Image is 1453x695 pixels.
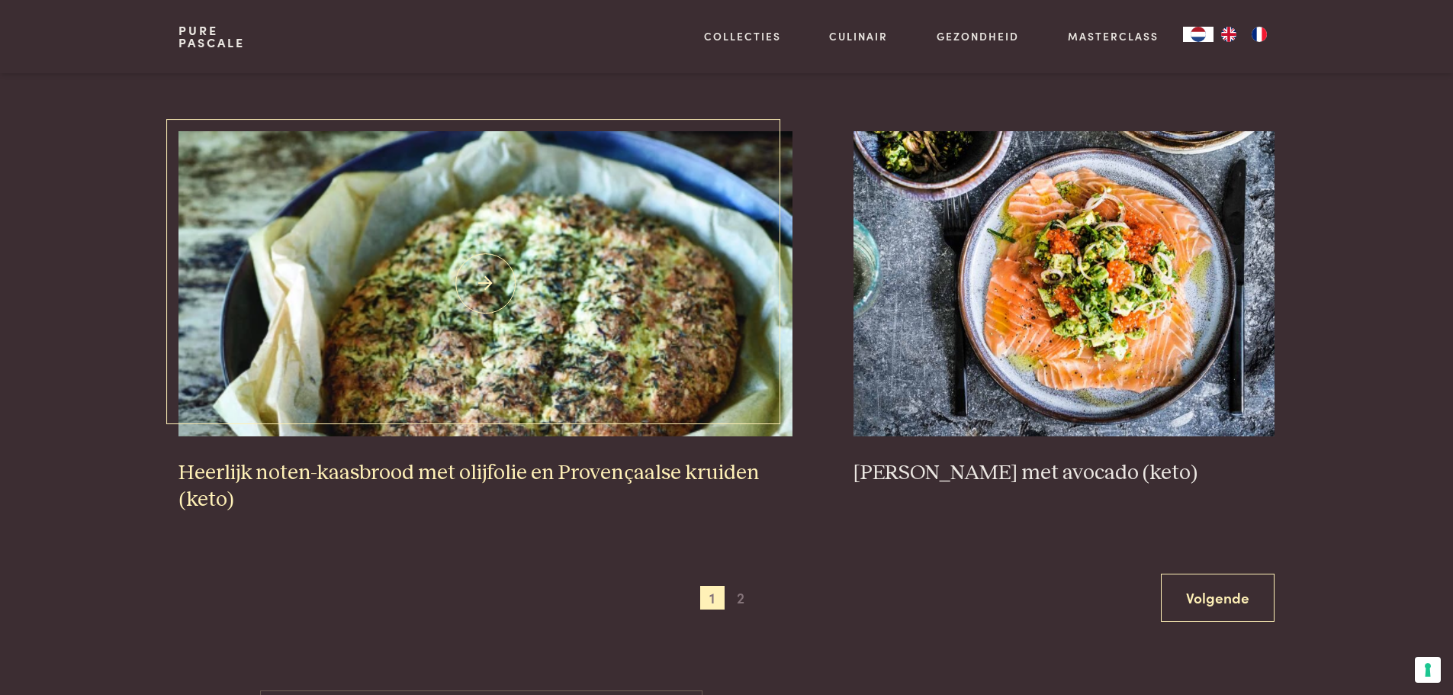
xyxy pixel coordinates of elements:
[853,131,1275,487] a: Rauwe zalm met avocado (keto) [PERSON_NAME] met avocado (keto)
[829,28,888,44] a: Culinair
[1214,27,1275,42] ul: Language list
[704,28,781,44] a: Collecties
[1244,27,1275,42] a: FR
[1183,27,1214,42] a: NL
[1415,657,1441,683] button: Uw voorkeuren voor toestemming voor trackingtechnologieën
[178,460,792,513] h3: Heerlijk noten-kaasbrood met olijfolie en Provençaalse kruiden (keto)
[178,131,792,436] img: Heerlijk noten-kaasbrood met olijfolie en Provençaalse kruiden (keto)
[853,131,1275,436] img: Rauwe zalm met avocado (keto)
[853,460,1275,487] h3: [PERSON_NAME] met avocado (keto)
[1183,27,1214,42] div: Language
[728,586,753,610] span: 2
[1161,574,1275,622] a: Volgende
[1214,27,1244,42] a: EN
[700,586,725,610] span: 1
[178,24,245,49] a: PurePascale
[1183,27,1275,42] aside: Language selected: Nederlands
[178,131,792,513] a: Heerlijk noten-kaasbrood met olijfolie en Provençaalse kruiden (keto) Heerlijk noten-kaasbrood me...
[1068,28,1159,44] a: Masterclass
[937,28,1019,44] a: Gezondheid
